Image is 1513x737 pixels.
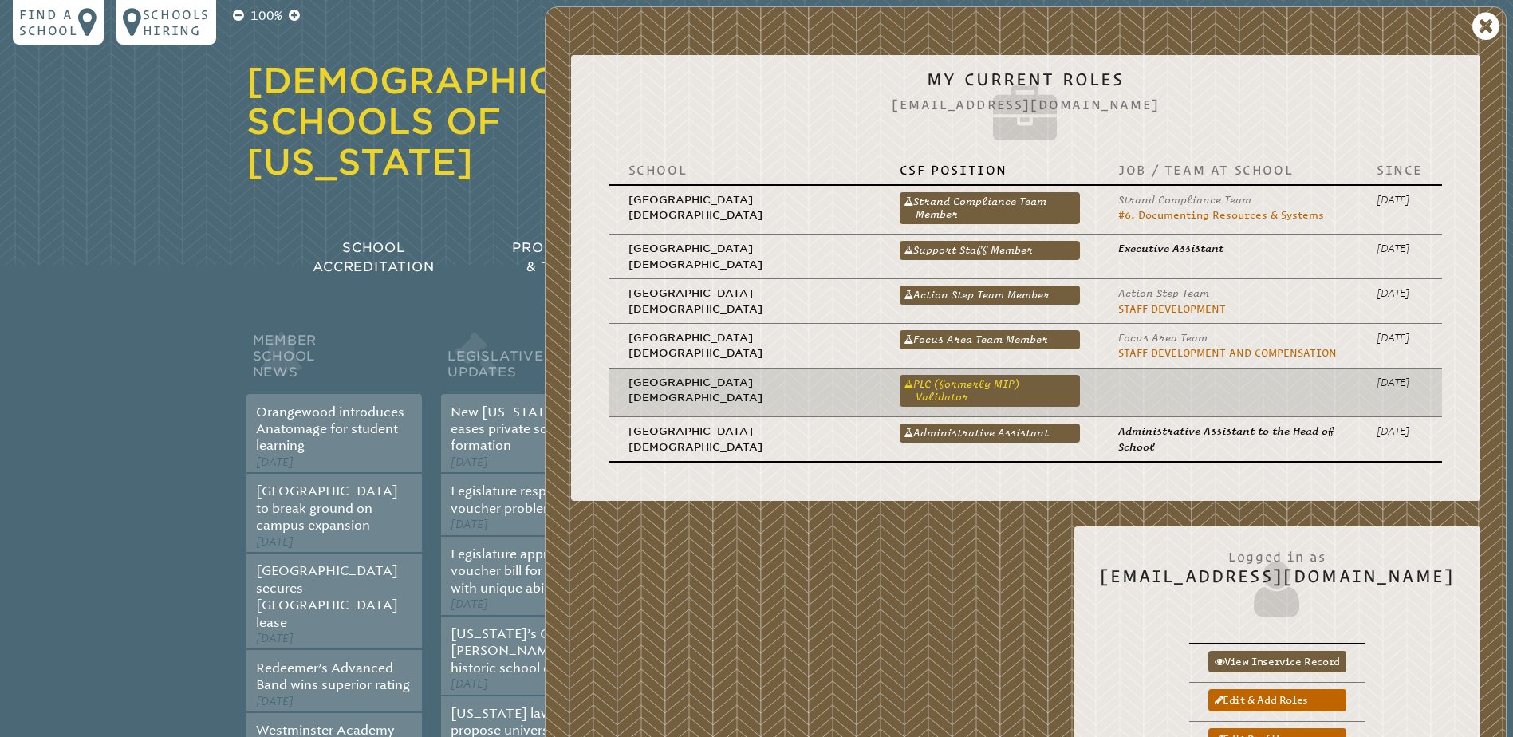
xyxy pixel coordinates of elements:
a: Strand Compliance Team Member [900,192,1080,224]
p: School [628,162,861,178]
p: [GEOGRAPHIC_DATA][DEMOGRAPHIC_DATA] [628,241,861,272]
a: Legislature responds to voucher problems [451,483,593,515]
a: Staff Development and Compensation [1118,347,1337,359]
span: [DATE] [256,455,294,469]
a: Administrative Assistant [900,424,1080,443]
p: [GEOGRAPHIC_DATA][DEMOGRAPHIC_DATA] [628,192,861,223]
p: Job / Team at School [1118,162,1338,178]
p: [GEOGRAPHIC_DATA][DEMOGRAPHIC_DATA] [628,330,861,361]
span: Professional Development & Teacher Certification [512,240,745,274]
p: [GEOGRAPHIC_DATA][DEMOGRAPHIC_DATA] [628,286,861,317]
a: [US_STATE]’s Governor [PERSON_NAME] signs historic school choice bill [451,626,605,676]
h2: My Current Roles [597,69,1455,149]
span: Action Step Team [1118,287,1209,299]
p: Find a school [19,6,78,38]
p: Schools Hiring [143,6,210,38]
span: [DATE] [451,518,488,531]
a: #6. Documenting Resources & Systems [1118,209,1324,221]
span: [DATE] [256,632,294,645]
span: [DATE] [256,695,294,708]
a: Action Step Team Member [900,286,1080,305]
span: [DATE] [256,535,294,549]
a: [DEMOGRAPHIC_DATA] Schools of [US_STATE] [246,60,699,183]
span: School Accreditation [313,240,434,274]
a: Legislature approves voucher bill for students with unique abilities [451,546,599,596]
p: Administrative Assistant to the Head of School [1118,424,1338,455]
a: Edit & add roles [1208,689,1346,711]
a: Staff Development [1118,303,1226,315]
span: [DATE] [451,455,488,469]
p: [DATE] [1377,241,1423,256]
p: [GEOGRAPHIC_DATA][DEMOGRAPHIC_DATA] [628,424,861,455]
a: New [US_STATE] law eases private school formation [451,404,582,454]
p: [DATE] [1377,424,1423,439]
p: [DATE] [1377,286,1423,301]
p: Executive Assistant [1118,241,1338,256]
a: PLC (formerly MIP) Validator [900,375,1080,407]
p: [DATE] [1377,330,1423,345]
h2: Legislative Updates [441,329,617,394]
p: Since [1377,162,1423,178]
a: Redeemer’s Advanced Band wins superior rating [256,660,410,692]
a: Support Staff Member [900,241,1080,260]
span: Strand Compliance Team [1118,194,1251,206]
span: Logged in as [1100,541,1455,566]
p: 100% [247,6,286,26]
h2: Member School News [246,329,422,394]
a: Orangewood introduces Anatomage for student learning [256,404,404,454]
p: [GEOGRAPHIC_DATA][DEMOGRAPHIC_DATA] [628,375,861,406]
span: [DATE] [451,677,488,691]
p: [DATE] [1377,192,1423,207]
a: [GEOGRAPHIC_DATA] to break ground on campus expansion [256,483,398,533]
a: [GEOGRAPHIC_DATA] secures [GEOGRAPHIC_DATA] lease [256,563,398,629]
h2: [EMAIL_ADDRESS][DOMAIN_NAME] [1100,541,1455,621]
p: CSF Position [900,162,1080,178]
a: View inservice record [1208,651,1346,672]
span: [DATE] [451,597,488,611]
p: [DATE] [1377,375,1423,390]
span: Focus Area Team [1118,332,1208,344]
a: Focus Area Team Member [900,330,1080,349]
